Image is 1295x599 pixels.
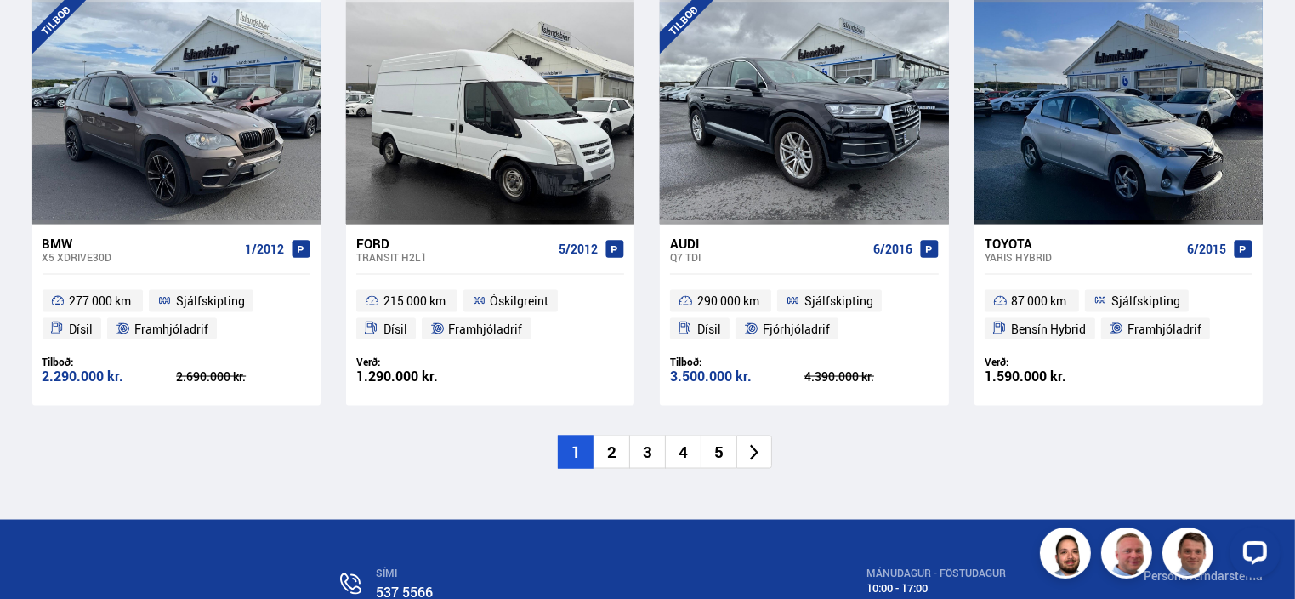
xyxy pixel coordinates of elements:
[1127,319,1201,339] span: Framhjóladrif
[491,291,549,311] span: Óskilgreint
[134,319,208,339] span: Framhjóladrif
[449,319,523,339] span: Framhjóladrif
[356,236,552,251] div: Ford
[670,369,804,384] div: 3.500.000 kr.
[670,236,866,251] div: Audi
[376,568,728,579] div: SÍMI
[559,242,598,256] span: 5/2012
[1012,319,1087,339] span: Bensín Hybrid
[985,236,1180,251] div: Toyota
[356,251,552,263] div: Transit H2L1
[804,291,873,311] span: Sjálfskipting
[1012,291,1071,311] span: 87 000 km.
[1187,242,1226,256] span: 6/2015
[660,225,948,407] a: Audi Q7 TDI 6/2016 290 000 km. Sjálfskipting Dísil Fjórhjóladrif Tilboð: 3.500.000 kr. 4.390.000 kr.
[697,291,763,311] span: 290 000 km.
[1104,530,1155,581] img: siFngHWaQ9KaOqBr.png
[43,356,177,368] div: Tilboð:
[43,236,238,251] div: BMW
[594,436,629,469] li: 2
[69,319,93,339] span: Dísil
[763,319,830,339] span: Fjórhjóladrif
[985,369,1119,384] div: 1.590.000 kr.
[1042,530,1093,581] img: nhp88E3Fdnt1Opn2.png
[1111,291,1180,311] span: Sjálfskipting
[670,356,804,368] div: Tilboð:
[176,291,245,311] span: Sjálfskipting
[383,291,449,311] span: 215 000 km.
[245,242,284,256] span: 1/2012
[665,436,701,469] li: 4
[356,369,491,384] div: 1.290.000 kr.
[873,242,912,256] span: 6/2016
[985,251,1180,263] div: Yaris HYBRID
[356,356,491,368] div: Verð:
[383,319,407,339] span: Dísil
[176,371,310,383] div: 2.690.000 kr.
[701,436,736,469] li: 5
[340,573,361,595] img: n0V2lOsqF3l1V2iz.svg
[866,582,1006,595] div: 10:00 - 17:00
[629,436,665,469] li: 3
[43,251,238,263] div: X5 XDRIVE30D
[974,225,1263,407] a: Toyota Yaris HYBRID 6/2015 87 000 km. Sjálfskipting Bensín Hybrid Framhjóladrif Verð: 1.590.000 kr.
[346,225,634,407] a: Ford Transit H2L1 5/2012 215 000 km. Óskilgreint Dísil Framhjóladrif Verð: 1.290.000 kr.
[69,291,134,311] span: 277 000 km.
[32,225,321,407] a: BMW X5 XDRIVE30D 1/2012 277 000 km. Sjálfskipting Dísil Framhjóladrif Tilboð: 2.290.000 kr. 2.690...
[670,251,866,263] div: Q7 TDI
[804,371,939,383] div: 4.390.000 kr.
[558,436,594,469] li: 1
[1165,530,1216,581] img: FbJEzSuNWCJXmdc-.webp
[697,319,721,339] span: Dísil
[43,369,177,384] div: 2.290.000 kr.
[985,356,1119,368] div: Verð:
[1216,520,1287,591] iframe: LiveChat chat widget
[866,568,1006,579] div: MÁNUDAGUR - FÖSTUDAGUR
